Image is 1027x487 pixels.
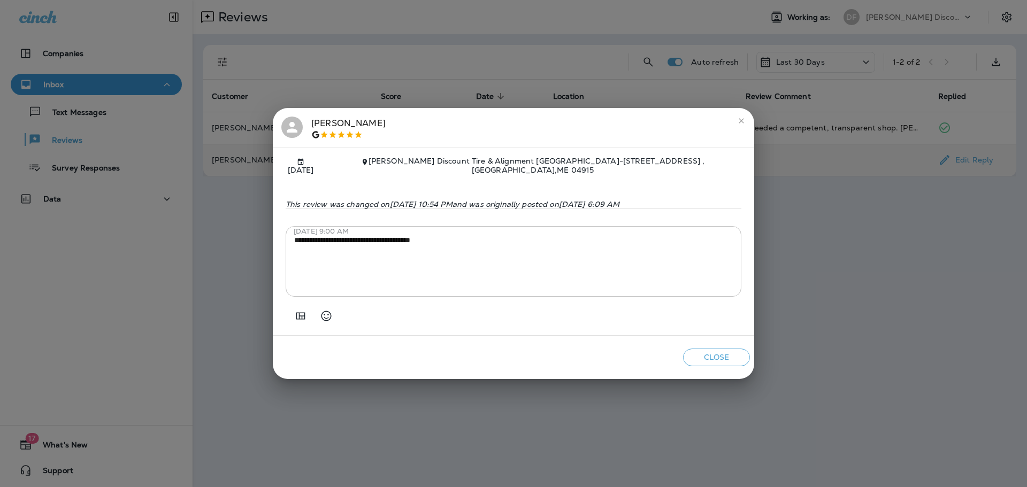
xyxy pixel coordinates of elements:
[369,156,705,175] span: [PERSON_NAME] Discount Tire & Alignment [GEOGRAPHIC_DATA] - [STREET_ADDRESS] , [GEOGRAPHIC_DATA] ...
[290,305,311,327] button: Add in a premade template
[286,157,316,174] span: [DATE]
[733,112,750,129] button: close
[683,349,750,366] button: Close
[286,200,741,208] p: This review was changed on [DATE] 10:54 PM
[316,305,337,327] button: Select an emoji
[453,199,620,209] span: and was originally posted on [DATE] 6:09 AM
[311,117,386,139] div: [PERSON_NAME]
